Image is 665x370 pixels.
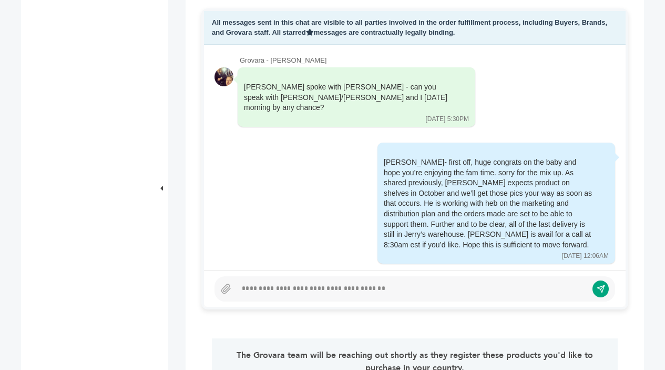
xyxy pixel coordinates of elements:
[384,157,594,250] div: [PERSON_NAME]- first off, huge congrats on the baby and hope you’re enjoying the fam time. sorry ...
[244,82,454,113] div: [PERSON_NAME] spoke with [PERSON_NAME] - can you speak with [PERSON_NAME]/[PERSON_NAME] and I [DA...
[426,115,469,124] div: [DATE] 5:30PM
[240,56,615,65] div: Grovara - [PERSON_NAME]
[562,252,609,261] div: [DATE] 12:06AM
[204,11,626,45] div: All messages sent in this chat are visible to all parties involved in the order fulfillment proce...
